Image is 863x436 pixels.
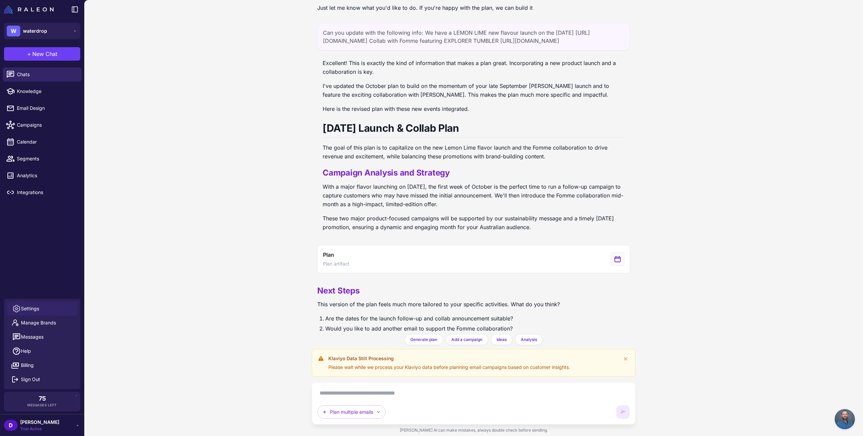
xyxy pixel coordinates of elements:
[21,362,34,369] span: Billing
[317,285,560,296] h2: Next Steps
[323,251,334,259] span: Plan
[622,355,630,363] button: Dismiss warning
[17,71,76,78] span: Chats
[7,26,20,36] div: W
[17,121,76,129] span: Campaigns
[21,333,43,341] span: Messages
[4,23,80,39] button: Wwaterdrop
[317,3,614,12] p: Just let me know what you'd like to do. If you're happy with the plan, we can build it
[39,396,46,402] span: 75
[17,189,76,196] span: Integrations
[323,82,625,99] p: I've updated the October plan to build on the momentum of your late September [PERSON_NAME] launc...
[32,50,57,58] span: New Chat
[3,118,82,132] a: Campaigns
[3,101,82,115] a: Email Design
[323,182,625,209] p: With a major flavor launching on [DATE], the first week of October is the perfect time to run a f...
[4,47,80,61] button: +New Chat
[20,426,59,432] span: Trial Active
[4,5,56,13] a: Raleon Logo
[17,155,76,162] span: Segments
[4,420,18,431] div: D
[27,403,57,408] span: Messages Left
[325,314,560,323] li: Are the dates for the launch follow-up and collab announcement suitable?
[21,376,40,383] span: Sign Out
[323,143,625,161] p: The goal of this plan is to capitalize on the new Lemon Lime flavor launch and the Fomme collabor...
[3,135,82,149] a: Calendar
[312,425,635,436] div: [PERSON_NAME] AI can make mistakes, always double check before sending.
[17,104,76,112] span: Email Design
[317,245,630,273] button: View generated Plan
[7,372,78,386] button: Sign Out
[317,300,560,309] p: This version of the plan feels much more tailored to your specific activities. What do you think?
[3,84,82,98] a: Knowledge
[27,50,31,58] span: +
[20,418,59,426] span: [PERSON_NAME]
[325,324,560,333] li: Would you like to add another email to support the Fomme collaboration?
[515,334,543,345] button: Analysis
[318,405,386,419] button: Plan multiple emails
[21,305,39,312] span: Settings
[451,337,482,343] span: Add a campaign
[328,355,618,362] div: Klaviyo Data Still Processing
[17,88,76,95] span: Knowledge
[835,409,855,429] div: Open chat
[17,172,76,179] span: Analytics
[323,104,625,113] p: Here is the revised plan with these new events integrated.
[3,168,82,183] a: Analytics
[317,23,630,51] div: Can you update with the following info: We have a LEMON LIME new flavour launch on the [DATE] [UR...
[4,5,54,13] img: Raleon Logo
[323,214,625,231] p: These two major product-focused campaigns will be supported by our sustainability message and a t...
[323,167,625,178] h2: Campaign Analysis and Strategy
[323,121,625,138] h1: [DATE] Launch & Collab Plan
[491,334,512,345] button: Ideas
[521,337,537,343] span: Analysis
[497,337,507,343] span: Ideas
[17,138,76,146] span: Calendar
[3,67,82,82] a: Chats
[21,347,31,355] span: Help
[23,27,47,35] span: waterdrop
[323,59,625,76] p: Excellent! This is exactly the kind of information that makes a plan great. Incorporating a new p...
[446,334,488,345] button: Add a campaign
[405,334,443,345] button: Generate plan
[7,344,78,358] a: Help
[323,260,350,268] span: Plan artifact
[3,152,82,166] a: Segments
[21,319,56,326] span: Manage Brands
[3,185,82,199] a: Integrations
[7,330,78,344] button: Messages
[328,364,618,371] div: Please wait while we process your Klaviyo data before planning email campaigns based on customer ...
[410,337,437,343] span: Generate plan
